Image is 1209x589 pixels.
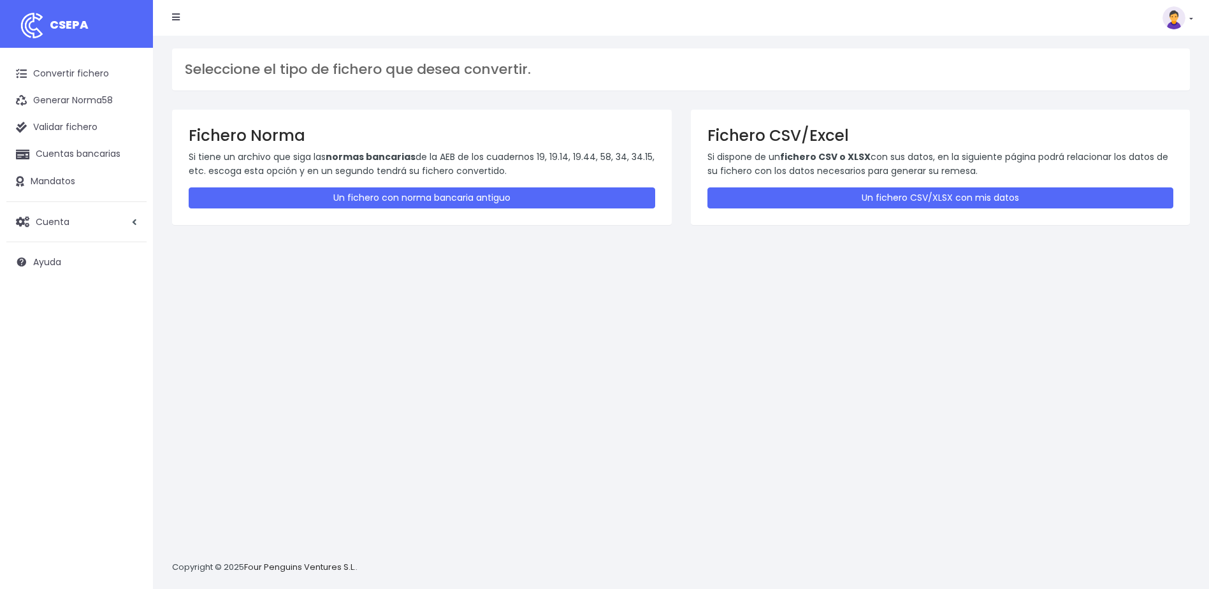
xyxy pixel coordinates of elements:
[189,150,655,178] p: Si tiene un archivo que siga las de la AEB de los cuadernos 19, 19.14, 19.44, 58, 34, 34.15, etc....
[33,256,61,268] span: Ayuda
[707,187,1174,208] a: Un fichero CSV/XLSX con mis datos
[6,249,147,275] a: Ayuda
[6,141,147,168] a: Cuentas bancarias
[780,150,871,163] strong: fichero CSV o XLSX
[6,87,147,114] a: Generar Norma58
[1162,6,1185,29] img: profile
[189,126,655,145] h3: Fichero Norma
[16,10,48,41] img: logo
[6,208,147,235] a: Cuenta
[707,150,1174,178] p: Si dispone de un con sus datos, en la siguiente página podrá relacionar los datos de su fichero c...
[185,61,1177,78] h3: Seleccione el tipo de fichero que desea convertir.
[36,215,69,228] span: Cuenta
[6,61,147,87] a: Convertir fichero
[172,561,358,574] p: Copyright © 2025 .
[50,17,89,33] span: CSEPA
[189,187,655,208] a: Un fichero con norma bancaria antiguo
[6,168,147,195] a: Mandatos
[707,126,1174,145] h3: Fichero CSV/Excel
[326,150,416,163] strong: normas bancarias
[6,114,147,141] a: Validar fichero
[244,561,356,573] a: Four Penguins Ventures S.L.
